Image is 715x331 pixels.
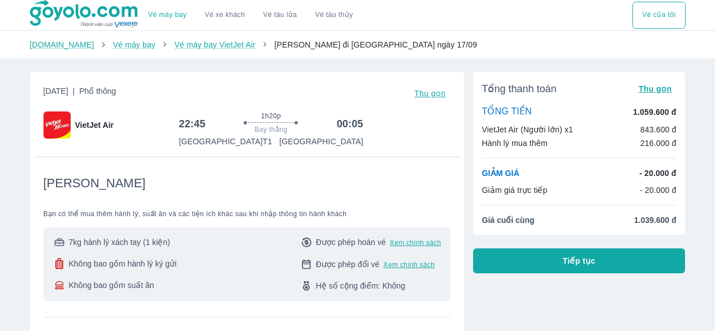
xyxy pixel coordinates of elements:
[68,237,170,248] span: 7kg hành lý xách tay (1 kiện)
[179,136,272,147] p: [GEOGRAPHIC_DATA] T1
[75,119,114,131] span: VietJet Air
[640,184,677,196] p: - 20.000 đ
[68,280,154,291] span: Không bao gồm suất ăn
[473,248,686,273] button: Tiếp tục
[316,237,386,248] span: Được phép hoàn vé
[44,175,146,191] span: [PERSON_NAME]
[316,280,405,291] span: Hệ số cộng điểm: Không
[254,2,306,29] a: Vé tàu lửa
[482,82,557,96] span: Tổng thanh toán
[174,40,255,49] a: Vé máy bay VietJet Air
[482,137,548,149] p: Hành lý mua thêm
[482,106,532,118] p: TỔNG TIỀN
[30,39,686,50] nav: breadcrumb
[73,87,75,96] span: |
[482,167,519,179] p: GIẢM GIÁ
[316,259,380,270] span: Được phép đổi vé
[306,2,362,29] button: Vé tàu thủy
[639,167,676,179] p: - 20.000 đ
[30,40,94,49] a: [DOMAIN_NAME]
[79,87,116,96] span: Phổ thông
[383,260,435,269] button: Xem chính sách
[563,255,596,266] span: Tiếp tục
[482,124,573,135] p: VietJet Air (Người lớn) x1
[639,84,672,93] span: Thu gọn
[44,209,450,218] span: Bạn có thể mua thêm hành lý, suất ăn và các tiện ích khác sau khi nhập thông tin hành khách
[632,2,685,29] button: Vé của tôi
[634,214,677,226] span: 1.039.600 đ
[261,111,281,121] span: 1h20p
[414,89,446,98] span: Thu gọn
[482,214,535,226] span: Giá cuối cùng
[337,117,363,131] h6: 00:05
[44,85,116,101] span: [DATE]
[632,2,685,29] div: choose transportation mode
[113,40,155,49] a: Vé máy bay
[68,258,176,269] span: Không bao gồm hành lý ký gửi
[633,106,676,118] p: 1.059.600 đ
[179,117,205,131] h6: 22:45
[482,184,548,196] p: Giảm giá trực tiếp
[274,40,477,49] span: [PERSON_NAME] đi [GEOGRAPHIC_DATA] ngày 17/09
[148,11,187,19] a: Vé máy bay
[139,2,362,29] div: choose transportation mode
[640,124,677,135] p: 843.600 đ
[279,136,363,147] p: [GEOGRAPHIC_DATA]
[390,238,441,247] button: Xem chính sách
[205,11,245,19] a: Vé xe khách
[410,85,450,101] button: Thu gọn
[255,125,288,134] span: Bay thẳng
[640,137,677,149] p: 216.000 đ
[634,81,677,97] button: Thu gọn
